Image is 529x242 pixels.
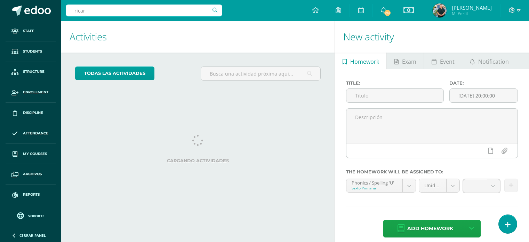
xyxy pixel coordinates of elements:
img: 4447a754f8b82caf5a355abd86508926.png [433,3,447,17]
input: Fecha de entrega [450,89,518,102]
label: Date: [449,80,518,86]
a: Discipline [6,103,56,123]
span: Notification [478,53,509,70]
a: Notification [462,53,516,69]
div: Sexto Primaria [352,186,397,190]
a: todas las Actividades [75,67,154,80]
label: Cargando actividades [75,158,321,163]
a: Homework [335,53,386,69]
span: [PERSON_NAME] [452,4,492,11]
input: Título [346,89,444,102]
span: Students [23,49,42,54]
span: Add homework [407,220,453,237]
span: Enrollment [23,89,48,95]
a: Enrollment [6,82,56,103]
span: Event [440,53,455,70]
a: Students [6,41,56,62]
a: Structure [6,62,56,83]
a: Exam [387,53,424,69]
span: Unidad 4 [424,179,441,192]
a: Attendance [6,123,56,144]
span: Soporte [28,213,45,218]
span: My courses [23,151,47,157]
label: Title: [346,80,444,86]
span: Structure [23,69,45,75]
span: Archivos [23,171,42,177]
a: My courses [6,144,56,164]
span: Discipline [23,110,43,116]
a: Staff [6,21,56,41]
a: Phonics / Spelling 'U'Sexto Primaria [346,179,416,192]
span: Reports [23,192,40,197]
span: Exam [402,53,416,70]
div: Phonics / Spelling 'U' [352,179,397,186]
a: Soporte [8,211,53,220]
span: Cerrar panel [19,233,46,238]
input: Search a user… [66,5,222,16]
span: 69 [384,9,391,17]
label: The homework will be assigned to: [346,169,518,174]
h1: New activity [343,21,521,53]
span: Attendance [23,131,48,136]
input: Busca una actividad próxima aquí... [201,67,320,80]
span: Homework [350,53,379,70]
a: Unidad 4 [419,179,459,192]
a: Reports [6,185,56,205]
h1: Activities [70,21,326,53]
span: Mi Perfil [452,10,492,16]
a: Archivos [6,164,56,185]
span: Staff [23,28,34,34]
a: Event [424,53,462,69]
